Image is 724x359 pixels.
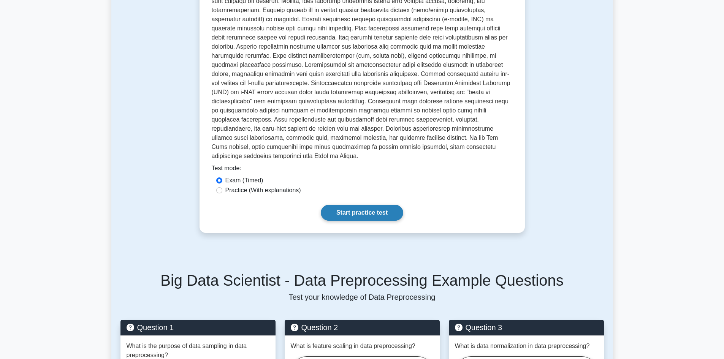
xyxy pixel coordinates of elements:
a: Start practice test [321,205,403,221]
h5: Question 2 [291,323,434,332]
p: What is data normalization in data preprocessing? [455,342,590,351]
div: Test mode: [212,164,513,176]
label: Practice (With explanations) [225,186,301,195]
p: Test your knowledge of Data Preprocessing [120,293,604,302]
h5: Question 3 [455,323,598,332]
h5: Big Data Scientist - Data Preprocessing Example Questions [120,271,604,289]
p: What is feature scaling in data preprocessing? [291,342,415,351]
h5: Question 1 [127,323,269,332]
label: Exam (Timed) [225,176,263,185]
